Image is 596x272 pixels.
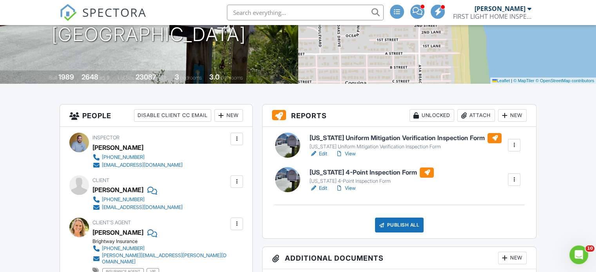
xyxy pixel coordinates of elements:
[92,238,235,245] div: Brightway Insurance
[209,73,219,81] div: 3.0
[175,73,179,81] div: 3
[92,227,143,238] a: [PERSON_NAME]
[102,196,145,203] div: [PHONE_NUMBER]
[102,245,145,252] div: [PHONE_NUMBER]
[92,135,120,141] span: Inspector
[60,104,252,127] h3: People
[158,75,167,81] span: sq.ft.
[92,142,143,153] div: [PERSON_NAME]
[409,109,454,122] div: Unlocked
[498,252,527,264] div: New
[60,4,77,21] img: The Best Home Inspection Software - Spectora
[536,78,594,83] a: © OpenStreetMap contributors
[102,162,183,168] div: [EMAIL_ADDRESS][DOMAIN_NAME]
[214,109,243,122] div: New
[180,75,202,81] span: bedrooms
[58,73,74,81] div: 1989
[92,177,109,183] span: Client
[102,204,183,211] div: [EMAIL_ADDRESS][DOMAIN_NAME]
[60,11,147,27] a: SPECTORA
[310,184,327,192] a: Edit
[92,245,228,252] a: [PHONE_NUMBER]
[310,133,502,150] a: [US_STATE] Uniform Mitigation Verification Inspection Form [US_STATE] Uniform Mitigation Verifica...
[221,75,243,81] span: bathrooms
[82,4,147,20] span: SPECTORA
[227,5,384,20] input: Search everything...
[310,168,434,185] a: [US_STATE] 4-Point Inspection Form [US_STATE] 4-Point Inspection Form
[92,252,228,265] a: [PERSON_NAME][EMAIL_ADDRESS][PERSON_NAME][DOMAIN_NAME]
[511,78,512,83] span: |
[118,75,134,81] span: Lot Size
[134,109,211,122] div: Disable Client CC Email
[457,109,495,122] div: Attach
[100,75,111,81] span: sq. ft.
[310,168,434,178] h6: [US_STATE] 4-Point Inspection Form
[453,13,531,20] div: FIRST LIGHT HOME INSPECTIONS
[310,178,434,184] div: [US_STATE] 4-Point Inspection Form
[92,204,183,211] a: [EMAIL_ADDRESS][DOMAIN_NAME]
[375,218,424,232] div: Publish All
[52,4,246,45] h1: [STREET_ADDRESS] [GEOGRAPHIC_DATA]
[310,133,502,143] h6: [US_STATE] Uniform Mitigation Verification Inspection Form
[513,78,534,83] a: © MapTiler
[335,150,355,158] a: View
[82,73,98,81] div: 2648
[102,252,228,265] div: [PERSON_NAME][EMAIL_ADDRESS][PERSON_NAME][DOMAIN_NAME]
[475,5,525,13] div: [PERSON_NAME]
[92,184,143,196] div: [PERSON_NAME]
[498,109,527,122] div: New
[310,144,502,150] div: [US_STATE] Uniform Mitigation Verification Inspection Form
[92,220,131,225] span: Client's Agent
[136,73,156,81] div: 23087
[49,75,57,81] span: Built
[92,161,183,169] a: [EMAIL_ADDRESS][DOMAIN_NAME]
[263,247,536,269] h3: Additional Documents
[92,153,183,161] a: [PHONE_NUMBER]
[569,245,588,264] iframe: Intercom live chat
[335,184,355,192] a: View
[310,150,327,158] a: Edit
[92,196,183,204] a: [PHONE_NUMBER]
[263,104,536,127] h3: Reports
[492,78,510,83] a: Leaflet
[585,245,594,252] span: 10
[102,154,145,160] div: [PHONE_NUMBER]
